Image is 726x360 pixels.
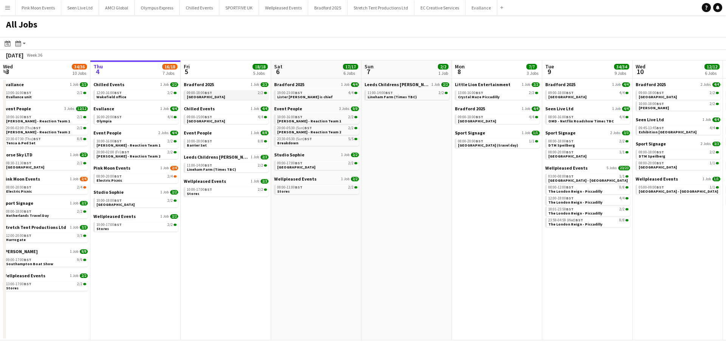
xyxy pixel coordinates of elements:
[6,114,86,123] a: 10:00-16:00BST2/2[PERSON_NAME] - Reaction Team 1
[277,94,333,99] span: Lister Park - Barker is chief
[93,165,178,189] div: Pink Moon Events1 Job2/408:00-20:00BST2/4Electric Picnic
[607,166,617,170] span: 5 Jobs
[184,82,214,87] span: Bradford 2025
[347,0,414,15] button: Stretch Tent Productions Ltd
[93,130,178,165] div: Event People2 Jobs4/410:00-16:00BST2/2[PERSON_NAME] - Reaction Team 120:00-02:00 (Fri)BST2/2[PERS...
[6,136,86,145] a: 23:30-07:30 (Thu)BST8/8Tensa & Ped Set
[622,82,630,87] span: 4/4
[80,153,88,157] span: 2/2
[636,117,720,141] div: Seen Live Ltd1 Job4/409:45-13:45BST4/4Exhibition [GEOGRAPHIC_DATA]
[414,0,465,15] button: EC Creative Services
[184,82,268,106] div: Bradford 20251 Job2/209:00-18:00BST2/2[GEOGRAPHIC_DATA]
[308,0,347,15] button: Bradford 2025
[351,153,359,157] span: 2/2
[184,82,268,87] a: Bradford 20251 Job2/2
[77,91,82,95] span: 2/2
[24,114,31,119] span: BST
[348,115,354,119] span: 2/2
[6,94,32,99] span: Evallance unit
[158,131,169,135] span: 2 Jobs
[64,107,74,111] span: 3 Jobs
[656,161,664,165] span: BST
[261,131,268,135] span: 8/8
[96,154,160,159] span: Coldplay - Reaction Team 2
[93,82,178,87] a: Chilled Events1 Job2/2
[636,141,666,147] span: Sport Signage
[476,139,483,144] span: BST
[545,130,576,136] span: Sport Signage
[455,82,510,87] span: Little Lion Entertainment
[341,82,349,87] span: 1 Job
[712,82,720,87] span: 4/4
[258,139,263,143] span: 8/8
[277,165,315,170] span: Elmley Nature Reserve
[545,130,630,136] a: Sport Signage2 Jobs3/3
[532,107,540,111] span: 4/4
[160,166,169,170] span: 1 Job
[96,94,126,99] span: Wakefield office
[16,0,61,15] button: Pink Moon Events
[545,82,630,87] a: Bradford 20251 Job4/4
[114,114,122,119] span: BST
[619,175,625,178] span: 1/1
[70,82,78,87] span: 1 Job
[258,91,263,95] span: 2/2
[304,125,312,130] span: BST
[548,175,574,178] span: 03:00-08:00
[639,150,664,154] span: 08:00-18:00
[455,130,485,136] span: Sport Signage
[545,165,630,171] a: Wellpleased Events5 Jobs23/23
[187,139,267,147] a: 10:00-18:00BST8/8Barrier Set
[170,107,178,111] span: 4/4
[6,91,31,95] span: 13:00-16:00
[261,155,268,159] span: 2/2
[465,0,497,15] button: Evallance
[548,94,586,99] span: Oxenhope Railway Station
[458,139,538,147] a: 08:00-20:00BST1/1[GEOGRAPHIC_DATA] (travel day)
[114,139,122,144] span: BST
[6,130,70,134] span: Coldplay - Reaction Team 2
[187,115,212,119] span: 09:00-15:00
[455,130,540,136] a: Sport Signage1 Job1/1
[258,115,263,119] span: 4/4
[33,136,41,141] span: BST
[3,152,33,158] span: Norse Sky LTD
[610,131,621,135] span: 2 Jobs
[187,139,212,143] span: 10:00-18:00
[33,125,41,130] span: BST
[184,130,268,136] a: Event People1 Job8/8
[168,175,173,178] span: 2/4
[710,150,715,154] span: 2/2
[187,91,212,95] span: 09:00-18:00
[639,105,669,110] span: Thornton
[170,166,178,170] span: 2/4
[548,139,628,147] a: 08:00-18:00BST2/2DTM Speilberg
[274,106,359,111] a: Event People3 Jobs9/9
[187,114,267,123] a: 09:00-15:00BST4/4[GEOGRAPHIC_DATA]
[61,0,99,15] button: Seen Live Ltd
[114,174,122,179] span: BST
[368,94,417,99] span: Lineham Farm (Times TBC)
[187,90,267,99] a: 09:00-18:00BST2/2[GEOGRAPHIC_DATA]
[639,150,719,158] a: 08:00-18:00BST2/2DTM Speilberg
[274,106,302,111] span: Event People
[114,90,122,95] span: BST
[639,161,719,169] a: 08:00-20:00BST1/1[GEOGRAPHIC_DATA]
[710,126,715,130] span: 4/4
[529,139,534,143] span: 1/1
[277,161,357,169] a: 09:00-17:00BST2/2[GEOGRAPHIC_DATA]
[184,106,215,111] span: Chilled Events
[96,119,112,124] span: Olympia
[639,101,719,110] a: 10:00-18:00BST2/2[PERSON_NAME]
[251,131,259,135] span: 1 Job
[24,161,31,165] span: BST
[458,90,538,99] a: 13:00-16:00BST2/2Crystal Maze Piccadilly
[566,90,574,95] span: BST
[205,163,212,168] span: BST
[184,130,212,136] span: Event People
[710,91,715,95] span: 2/2
[548,143,575,148] span: DTM Speilberg
[261,82,268,87] span: 2/2
[295,114,302,119] span: BST
[3,152,88,158] a: Norse Sky LTD1 Job2/2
